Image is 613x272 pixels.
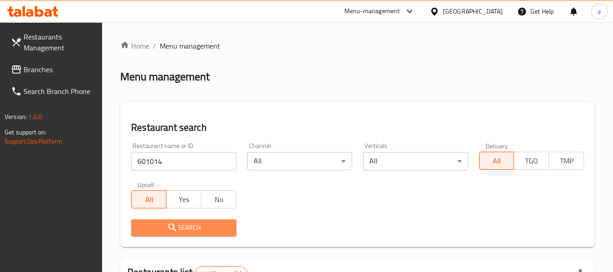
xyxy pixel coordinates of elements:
div: [GEOGRAPHIC_DATA] [443,6,503,16]
span: All [135,193,163,206]
h2: Menu management [120,69,210,84]
span: Menu management [160,40,220,51]
label: Upsell [137,181,154,188]
span: Yes [170,193,198,206]
button: Search [131,219,236,236]
div: All [363,152,468,170]
label: Delivery [485,143,508,149]
button: TGO [514,152,549,170]
h2: Restaurant search [131,121,584,134]
span: 1.0.0 [28,111,42,123]
a: Search Branch Phone [4,80,103,102]
span: Get support on: [5,126,46,138]
button: All [479,152,515,170]
nav: breadcrumb [120,40,595,51]
span: All [483,154,511,168]
button: No [201,190,236,208]
a: Branches [4,59,103,80]
div: Menu-management [344,6,400,17]
button: TMP [549,152,584,170]
span: Branches [24,64,95,75]
li: / [153,40,156,51]
span: No [205,193,233,206]
span: Search Branch Phone [24,86,95,97]
span: Search [138,222,229,233]
a: Home [120,40,149,51]
button: Yes [166,190,201,208]
span: Restaurants Management [24,31,95,53]
button: All [131,190,167,208]
input: Search for restaurant name or ID.. [131,152,236,170]
a: Support.OpsPlatform [5,135,62,147]
span: Version: [5,111,27,123]
span: a [598,6,601,16]
span: TGO [518,154,545,168]
span: TMP [553,154,580,168]
div: All [247,152,352,170]
a: Restaurants Management [4,26,103,59]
